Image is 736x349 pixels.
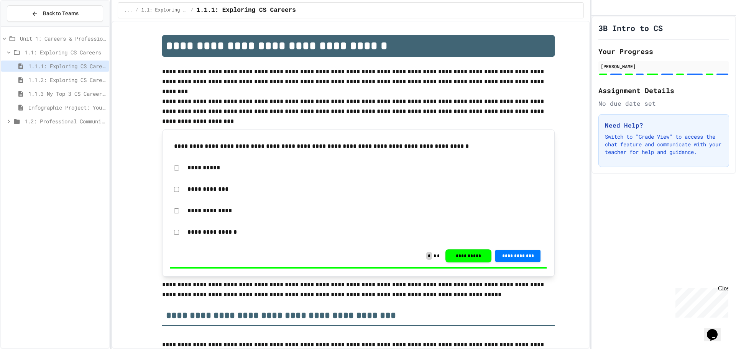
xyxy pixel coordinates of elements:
iframe: chat widget [704,318,728,341]
span: ... [124,7,133,13]
span: 1.1.1: Exploring CS Careers [28,62,106,70]
div: [PERSON_NAME] [601,63,727,70]
h2: Your Progress [598,46,729,57]
div: Chat with us now!Close [3,3,53,49]
iframe: chat widget [672,285,728,318]
span: 1.1.3 My Top 3 CS Careers! [28,90,106,98]
h1: 3B Intro to CS [598,23,663,33]
span: 1.1.2: Exploring CS Careers - Review [28,76,106,84]
span: Unit 1: Careers & Professionalism [20,34,106,43]
h3: Need Help? [605,121,723,130]
span: 1.1: Exploring CS Careers [25,48,106,56]
span: Back to Teams [43,10,79,18]
div: No due date set [598,99,729,108]
span: / [135,7,138,13]
p: Switch to "Grade View" to access the chat feature and communicate with your teacher for help and ... [605,133,723,156]
span: / [191,7,193,13]
button: Back to Teams [7,5,103,22]
span: 1.2: Professional Communication [25,117,106,125]
span: 1.1: Exploring CS Careers [141,7,188,13]
h2: Assignment Details [598,85,729,96]
span: 1.1.1: Exploring CS Careers [197,6,296,15]
span: Infographic Project: Your favorite CS [28,103,106,111]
